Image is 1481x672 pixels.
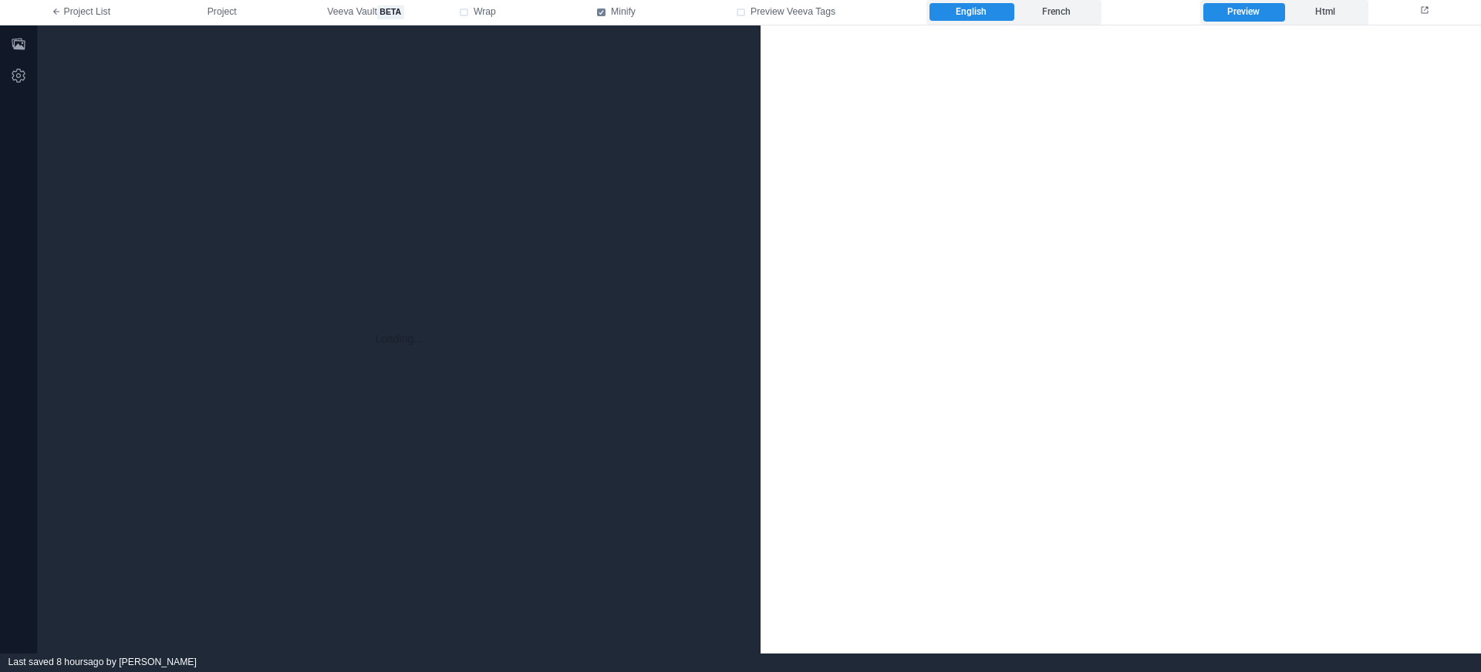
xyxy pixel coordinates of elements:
span: Wrap [474,5,496,19]
label: Preview [1203,3,1284,22]
label: English [929,3,1014,22]
span: Project [207,5,237,19]
label: French [1014,3,1098,22]
span: Minify [611,5,636,19]
div: Loading... [38,25,760,653]
span: Veeva Vault [327,5,403,19]
iframe: preview [761,25,1481,653]
span: beta [377,5,404,19]
label: Html [1284,3,1365,22]
span: Preview Veeva Tags [751,5,835,19]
